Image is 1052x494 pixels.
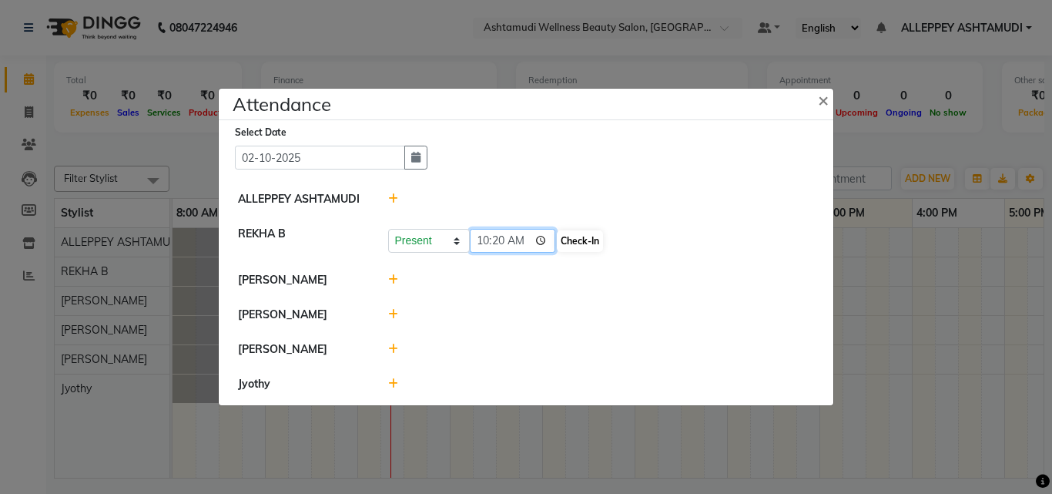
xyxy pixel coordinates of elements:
div: Jyothy [226,376,377,392]
h4: Attendance [233,90,331,118]
button: Check-In [557,230,603,252]
input: Select date [235,146,405,170]
button: Close [806,78,844,121]
div: [PERSON_NAME] [226,272,377,288]
label: Select Date [235,126,286,139]
div: ALLEPPEY ASHTAMUDI [226,191,377,207]
div: [PERSON_NAME] [226,307,377,323]
span: × [818,88,829,111]
div: [PERSON_NAME] [226,341,377,358]
div: REKHA B [226,226,377,254]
